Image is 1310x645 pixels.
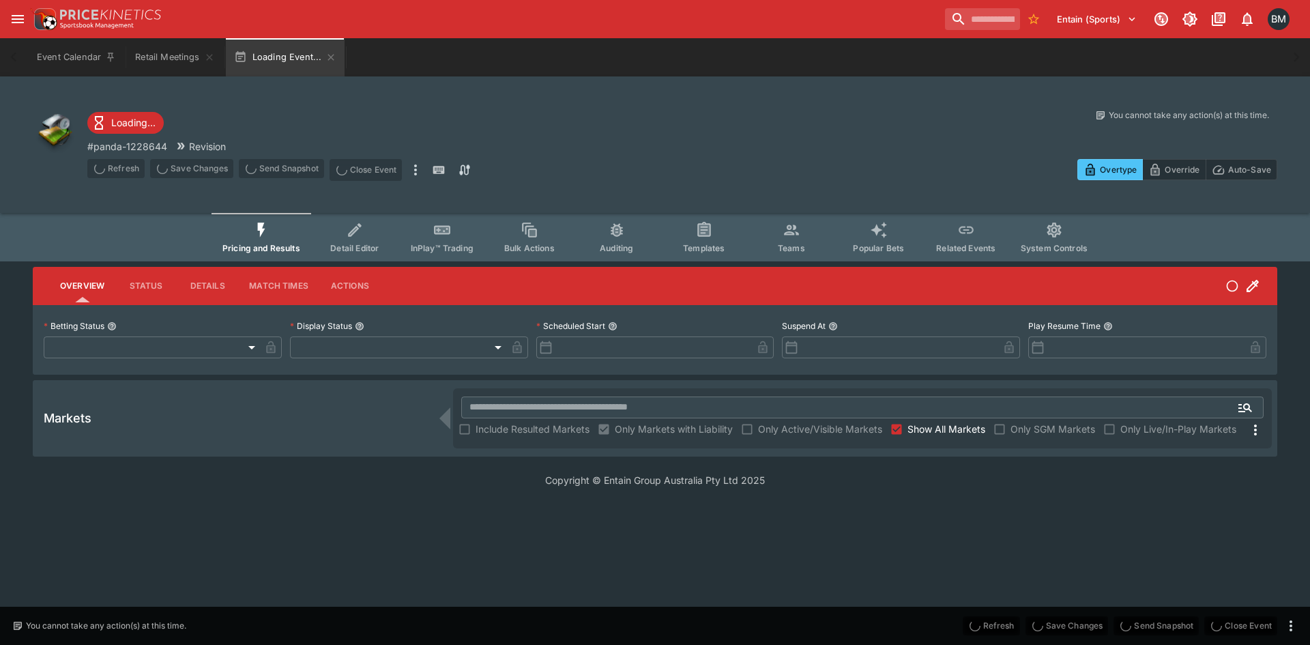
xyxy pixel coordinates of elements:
span: Templates [683,243,725,253]
button: Loading Event... [226,38,345,76]
div: Event type filters [212,213,1098,261]
h5: Markets [44,410,91,426]
img: PriceKinetics Logo [30,5,57,33]
button: Match Times [238,270,319,302]
p: Display Status [290,320,352,332]
img: other.png [33,109,76,153]
span: Only SGM Markets [1010,422,1095,436]
p: Loading... [111,115,156,130]
button: Overview [49,270,115,302]
button: Event Calendar [29,38,124,76]
button: Auto-Save [1206,159,1277,180]
button: more [407,159,424,181]
span: Only Markets with Liability [615,422,733,436]
span: System Controls [1021,243,1088,253]
img: Sportsbook Management [60,23,134,29]
input: search [945,8,1020,30]
button: Connected to PK [1149,7,1174,31]
span: Bulk Actions [504,243,555,253]
p: You cannot take any action(s) at this time. [1109,109,1269,121]
div: Start From [1077,159,1277,180]
button: Byron Monk [1264,4,1294,34]
button: open drawer [5,7,30,31]
p: Betting Status [44,320,104,332]
button: Details [177,270,238,302]
span: InPlay™ Trading [411,243,474,253]
span: Show All Markets [907,422,985,436]
span: Pricing and Results [222,243,300,253]
span: Detail Editor [330,243,379,253]
button: Open [1233,395,1257,420]
p: Overtype [1100,162,1137,177]
button: Overtype [1077,159,1143,180]
button: Status [115,270,177,302]
button: Play Resume Time [1103,321,1113,331]
button: Documentation [1206,7,1231,31]
div: Byron Monk [1268,8,1290,30]
span: Related Events [936,243,995,253]
button: Override [1142,159,1206,180]
span: Only Live/In-Play Markets [1120,422,1236,436]
p: Revision [189,139,226,154]
p: Play Resume Time [1028,320,1101,332]
p: Auto-Save [1228,162,1271,177]
svg: More [1247,422,1264,438]
button: Scheduled Start [608,321,617,331]
button: Toggle light/dark mode [1178,7,1202,31]
p: Suspend At [782,320,826,332]
button: Betting Status [107,321,117,331]
span: Popular Bets [853,243,904,253]
button: Retail Meetings [127,38,222,76]
button: more [1283,618,1299,634]
span: Teams [778,243,805,253]
span: Include Resulted Markets [476,422,589,436]
img: PriceKinetics [60,10,161,20]
span: Only Active/Visible Markets [758,422,882,436]
p: Override [1165,162,1199,177]
button: Select Tenant [1049,8,1145,30]
p: Copy To Clipboard [87,139,167,154]
button: Notifications [1235,7,1260,31]
p: You cannot take any action(s) at this time. [26,620,186,632]
span: Auditing [600,243,633,253]
button: Display Status [355,321,364,331]
button: No Bookmarks [1023,8,1045,30]
p: Scheduled Start [536,320,605,332]
button: Actions [319,270,381,302]
button: Suspend At [828,321,838,331]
